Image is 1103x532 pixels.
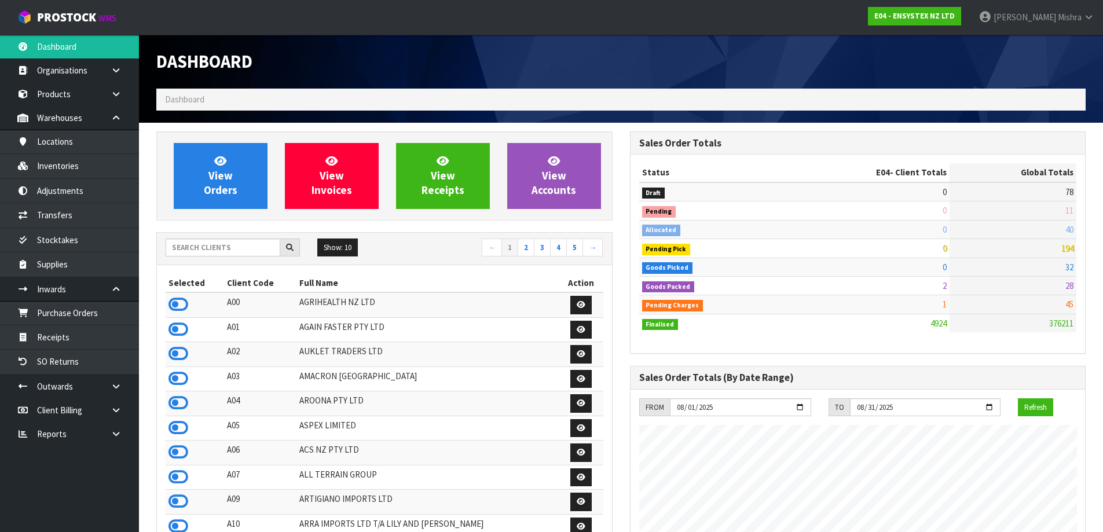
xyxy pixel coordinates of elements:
span: [PERSON_NAME] [994,12,1056,23]
span: Pending [642,206,676,218]
td: A03 [224,366,297,391]
span: 194 [1061,243,1073,254]
th: Global Totals [950,163,1076,182]
span: 0 [943,243,947,254]
th: Full Name [296,274,559,292]
h3: Sales Order Totals (By Date Range) [639,372,1077,383]
span: Goods Packed [642,281,695,293]
a: ViewReceipts [396,143,490,209]
span: Dashboard [165,94,204,105]
a: 1 [501,239,518,257]
td: AMACRON [GEOGRAPHIC_DATA] [296,366,559,391]
input: Search clients [166,239,280,256]
td: A00 [224,292,297,317]
a: 5 [566,239,583,257]
td: ASPEX LIMITED [296,416,559,441]
td: ACS NZ PTY LTD [296,441,559,465]
span: Draft [642,188,665,199]
span: Pending Charges [642,300,703,311]
span: 0 [943,224,947,235]
a: 4 [550,239,567,257]
strong: E04 - ENSYSTEX NZ LTD [874,11,955,21]
td: AROONA PTY LTD [296,391,559,416]
span: 40 [1065,224,1073,235]
a: ViewInvoices [285,143,379,209]
span: 1 [943,299,947,310]
span: 32 [1065,262,1073,273]
span: View Invoices [312,154,352,197]
img: cube-alt.png [17,10,32,24]
a: 3 [534,239,551,257]
span: 11 [1065,205,1073,216]
td: A06 [224,441,297,465]
td: A04 [224,391,297,416]
td: ALL TERRAIN GROUP [296,465,559,490]
div: TO [829,398,850,417]
span: 28 [1065,280,1073,291]
td: A09 [224,490,297,515]
span: Dashboard [156,50,252,72]
th: Status [639,163,784,182]
span: 45 [1065,299,1073,310]
div: FROM [639,398,670,417]
th: Action [559,274,603,292]
a: E04 - ENSYSTEX NZ LTD [868,7,961,25]
span: View Accounts [532,154,576,197]
span: 4924 [930,318,947,329]
a: ViewAccounts [507,143,601,209]
span: Mishra [1058,12,1082,23]
a: 2 [518,239,534,257]
td: A01 [224,317,297,342]
td: AGRIHEALTH NZ LTD [296,292,559,317]
span: 0 [943,205,947,216]
span: Finalised [642,319,679,331]
td: A02 [224,342,297,367]
button: Show: 10 [317,239,358,257]
span: 0 [943,186,947,197]
td: AUKLET TRADERS LTD [296,342,559,367]
span: View Orders [204,154,237,197]
span: View Receipts [422,154,464,197]
span: E04 [876,167,890,178]
a: ViewOrders [174,143,267,209]
span: Goods Picked [642,262,693,274]
span: 376211 [1049,318,1073,329]
a: ← [482,239,502,257]
nav: Page navigation [393,239,603,259]
span: Pending Pick [642,244,691,255]
button: Refresh [1018,398,1053,417]
td: A05 [224,416,297,441]
td: A07 [224,465,297,490]
small: WMS [98,13,116,24]
td: ARTIGIANO IMPORTS LTD [296,490,559,515]
td: AGAIN FASTER PTY LTD [296,317,559,342]
th: Client Code [224,274,297,292]
span: 2 [943,280,947,291]
span: Allocated [642,225,681,236]
h3: Sales Order Totals [639,138,1077,149]
span: ProStock [37,10,96,25]
span: 78 [1065,186,1073,197]
th: - Client Totals [784,163,950,182]
a: → [582,239,603,257]
span: 0 [943,262,947,273]
th: Selected [166,274,224,292]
